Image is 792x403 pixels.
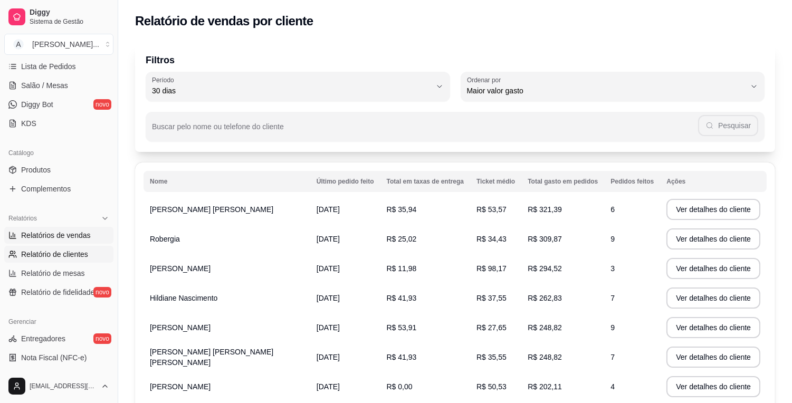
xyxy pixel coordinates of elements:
[610,294,615,302] span: 7
[4,115,113,132] a: KDS
[152,75,177,84] label: Período
[610,205,615,214] span: 6
[610,382,615,391] span: 4
[21,352,87,363] span: Nota Fiscal (NFC-e)
[317,205,340,214] span: [DATE]
[21,80,68,91] span: Salão / Mesas
[461,72,765,101] button: Ordenar porMaior valor gasto
[4,145,113,161] div: Catálogo
[528,382,562,391] span: R$ 202,11
[317,382,340,391] span: [DATE]
[150,235,180,243] span: Robergia
[604,171,660,192] th: Pedidos feitos
[30,8,109,17] span: Diggy
[610,353,615,361] span: 7
[21,268,85,279] span: Relatório de mesas
[310,171,380,192] th: Último pedido feito
[387,205,417,214] span: R$ 35,94
[30,382,97,390] span: [EMAIL_ADDRESS][DOMAIN_NAME]
[476,205,507,214] span: R$ 53,57
[528,294,562,302] span: R$ 262,83
[387,294,417,302] span: R$ 41,93
[387,353,417,361] span: R$ 41,93
[21,99,53,110] span: Diggy Bot
[21,165,51,175] span: Produtos
[4,330,113,347] a: Entregadoresnovo
[660,171,767,192] th: Ações
[4,34,113,55] button: Select a team
[317,264,340,273] span: [DATE]
[150,382,211,391] span: [PERSON_NAME]
[146,72,450,101] button: Período30 dias
[32,39,99,50] div: [PERSON_NAME] ...
[4,58,113,75] a: Lista de Pedidos
[21,184,71,194] span: Complementos
[4,284,113,301] a: Relatório de fidelidadenovo
[387,264,417,273] span: R$ 11,98
[666,258,760,279] button: Ver detalhes do cliente
[4,246,113,263] a: Relatório de clientes
[476,382,507,391] span: R$ 50,53
[470,171,521,192] th: Ticket médio
[21,249,88,260] span: Relatório de clientes
[666,376,760,397] button: Ver detalhes do cliente
[150,294,217,302] span: Hildiane Nascimento
[21,333,65,344] span: Entregadores
[528,264,562,273] span: R$ 294,52
[610,235,615,243] span: 9
[666,199,760,220] button: Ver detalhes do cliente
[317,294,340,302] span: [DATE]
[666,228,760,250] button: Ver detalhes do cliente
[4,161,113,178] a: Produtos
[476,235,507,243] span: R$ 34,43
[4,4,113,30] a: DiggySistema de Gestão
[4,313,113,330] div: Gerenciar
[21,287,94,298] span: Relatório de fidelidade
[4,77,113,94] a: Salão / Mesas
[4,96,113,113] a: Diggy Botnovo
[317,235,340,243] span: [DATE]
[476,353,507,361] span: R$ 35,55
[8,214,37,223] span: Relatórios
[150,323,211,332] span: [PERSON_NAME]
[152,126,698,136] input: Buscar pelo nome ou telefone do cliente
[387,323,417,332] span: R$ 53,91
[317,353,340,361] span: [DATE]
[150,348,273,367] span: [PERSON_NAME] [PERSON_NAME] [PERSON_NAME]
[610,323,615,332] span: 9
[21,230,91,241] span: Relatórios de vendas
[4,368,113,385] a: Controle de caixa
[521,171,604,192] th: Total gasto em pedidos
[476,294,507,302] span: R$ 37,55
[13,39,24,50] span: A
[476,264,507,273] span: R$ 98,17
[666,347,760,368] button: Ver detalhes do cliente
[30,17,109,26] span: Sistema de Gestão
[21,61,76,72] span: Lista de Pedidos
[4,265,113,282] a: Relatório de mesas
[528,353,562,361] span: R$ 248,82
[150,205,273,214] span: [PERSON_NAME] [PERSON_NAME]
[150,264,211,273] span: [PERSON_NAME]
[4,373,113,399] button: [EMAIL_ADDRESS][DOMAIN_NAME]
[380,171,471,192] th: Total em taxas de entrega
[144,171,310,192] th: Nome
[4,349,113,366] a: Nota Fiscal (NFC-e)
[152,85,431,96] span: 30 dias
[4,180,113,197] a: Complementos
[666,317,760,338] button: Ver detalhes do cliente
[317,323,340,332] span: [DATE]
[528,205,562,214] span: R$ 321,39
[666,287,760,309] button: Ver detalhes do cliente
[146,53,765,68] p: Filtros
[610,264,615,273] span: 3
[135,13,313,30] h2: Relatório de vendas por cliente
[528,323,562,332] span: R$ 248,82
[387,235,417,243] span: R$ 25,02
[476,323,507,332] span: R$ 27,65
[21,118,36,129] span: KDS
[467,85,746,96] span: Maior valor gasto
[528,235,562,243] span: R$ 309,87
[4,227,113,244] a: Relatórios de vendas
[387,382,413,391] span: R$ 0,00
